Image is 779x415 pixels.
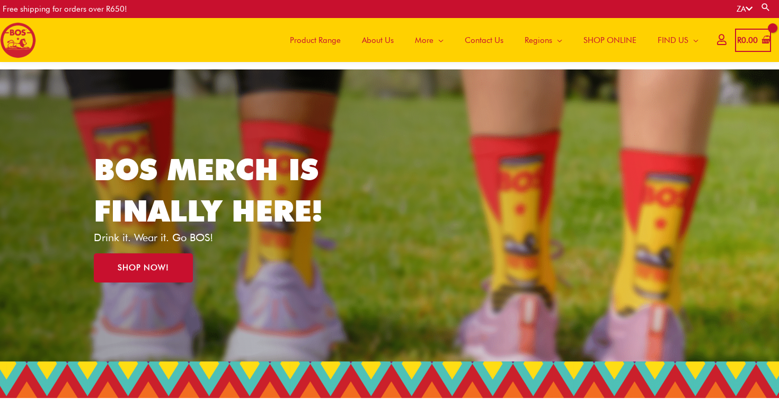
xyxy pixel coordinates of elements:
[279,18,351,62] a: Product Range
[583,24,636,56] span: SHOP ONLINE
[94,232,339,243] p: Drink it. Wear it. Go BOS!
[118,264,169,272] span: SHOP NOW!
[735,29,771,52] a: View Shopping Cart, empty
[404,18,454,62] a: More
[737,4,753,14] a: ZA
[415,24,433,56] span: More
[454,18,514,62] a: Contact Us
[465,24,503,56] span: Contact Us
[658,24,688,56] span: FIND US
[525,24,552,56] span: Regions
[514,18,573,62] a: Regions
[760,2,771,12] a: Search button
[290,24,341,56] span: Product Range
[362,24,394,56] span: About Us
[94,253,193,282] a: SHOP NOW!
[737,36,758,45] bdi: 0.00
[271,18,709,62] nav: Site Navigation
[737,36,741,45] span: R
[94,152,323,228] a: BOS MERCH IS FINALLY HERE!
[573,18,647,62] a: SHOP ONLINE
[351,18,404,62] a: About Us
